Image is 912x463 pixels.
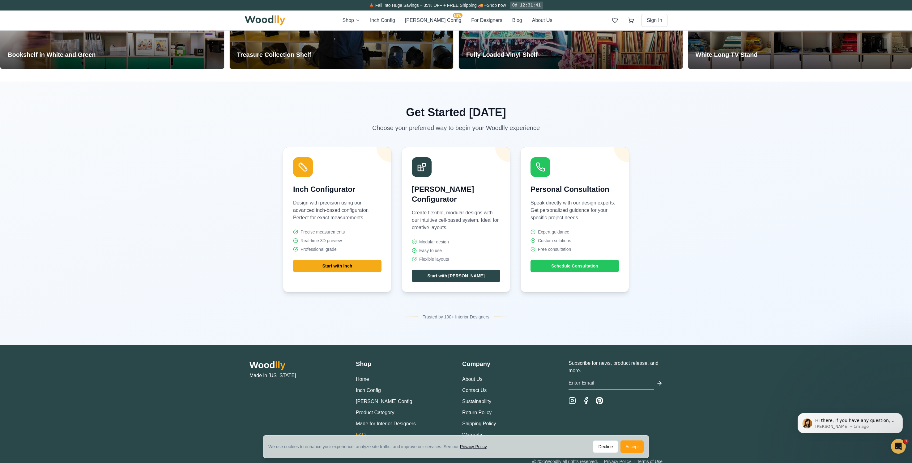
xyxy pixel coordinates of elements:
button: Blog [512,17,522,24]
a: Warranty [462,432,482,437]
li: Precise measurements [293,229,381,235]
button: About Us [532,17,552,24]
h2: Wood [249,360,343,371]
h3: Bookshelf in White and Green [8,50,96,59]
iframe: Intercom live chat [891,439,906,454]
li: Expert guidance [531,229,619,235]
button: [PERSON_NAME] Config [356,398,412,405]
li: Easy to use [412,247,500,254]
button: Decline [593,440,618,453]
a: Return Policy [462,410,492,415]
li: Flexible layouts [412,256,500,262]
a: Shop now [487,3,506,8]
iframe: Intercom notifications message [788,400,912,446]
button: Accept [620,440,644,453]
a: Home [356,377,369,382]
h3: Fully Loaded Vinyl Shelf [466,50,538,59]
h3: Company [462,360,556,368]
li: Modular design [412,239,500,245]
button: Sign In [641,14,667,27]
p: Create flexible, modular designs with our intuitive cell-based system. Ideal for creative layouts. [412,209,500,231]
span: Trusted by 100+ Interior Designers [423,314,489,320]
button: Start with Inch [293,260,381,272]
p: Choose your preferred way to begin your Woodlly experience [283,124,629,132]
li: Custom solutions [531,238,619,244]
a: FAQ [356,432,366,437]
a: Made for Interior Designers [356,421,416,426]
a: Product Category [356,410,394,415]
span: 1 [904,439,909,444]
a: About Us [462,377,483,382]
a: Privacy Policy [460,444,487,449]
p: Made in [US_STATE] [249,372,343,379]
h4: Personal Consultation [531,184,619,194]
button: For Designers [471,17,502,24]
button: [PERSON_NAME] ConfigNEW [405,17,461,24]
div: We use cookies to enhance your experience, analyze site traffic, and improve our services. See our . [268,444,493,450]
span: lly [275,360,285,370]
a: Sustainability [462,399,491,404]
button: Shop [343,17,360,24]
li: Free consultation [531,246,619,252]
h3: White Long TV Stand [696,50,758,59]
input: Enter Email [569,377,654,389]
p: Speak directly with our design experts. Get personalized guidance for your specific project needs. [531,199,619,221]
h3: Shop [356,360,450,368]
button: Inch Config [370,17,395,24]
h4: [PERSON_NAME] Configurator [412,184,500,204]
p: Design with precision using our advanced inch-based configurator. Perfect for exact measurements. [293,199,381,221]
a: Pinterest [596,397,603,404]
h3: Get Started [DATE] [283,106,629,119]
button: Start with [PERSON_NAME] [412,270,500,282]
li: Real-time 3D preview [293,238,381,244]
h3: Treasure Collection Shelf [237,50,311,59]
p: Subscribe for news, product release, and more. [569,360,663,374]
span: 🍁 Fall Into Huge Savings – 35% OFF + FREE Shipping 🚚 – [369,3,487,8]
a: Facebook [582,397,590,404]
div: 0d 12:31:41 [510,2,543,9]
button: Inch Config [356,387,381,394]
span: NEW [453,13,462,18]
a: Instagram [569,397,576,404]
button: Schedule Consultation [531,260,619,272]
h4: Inch Configurator [293,184,381,194]
li: Professional grade [293,246,381,252]
a: Shipping Policy [462,421,496,426]
a: Contact Us [462,388,487,393]
img: Woodlly [245,15,285,25]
